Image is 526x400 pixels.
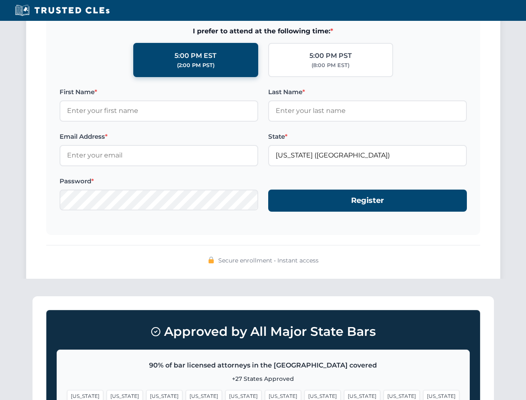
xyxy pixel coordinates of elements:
[60,100,258,121] input: Enter your first name
[60,145,258,166] input: Enter your email
[309,50,352,61] div: 5:00 PM PST
[60,176,258,186] label: Password
[177,61,214,70] div: (2:00 PM PST)
[60,87,258,97] label: First Name
[67,374,459,383] p: +27 States Approved
[57,320,470,343] h3: Approved by All Major State Bars
[268,190,467,212] button: Register
[312,61,349,70] div: (8:00 PM EST)
[175,50,217,61] div: 5:00 PM EST
[67,360,459,371] p: 90% of bar licensed attorneys in the [GEOGRAPHIC_DATA] covered
[268,145,467,166] input: Florida (FL)
[268,132,467,142] label: State
[12,4,112,17] img: Trusted CLEs
[218,256,319,265] span: Secure enrollment • Instant access
[60,132,258,142] label: Email Address
[268,87,467,97] label: Last Name
[208,257,214,263] img: 🔒
[60,26,467,37] span: I prefer to attend at the following time:
[268,100,467,121] input: Enter your last name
